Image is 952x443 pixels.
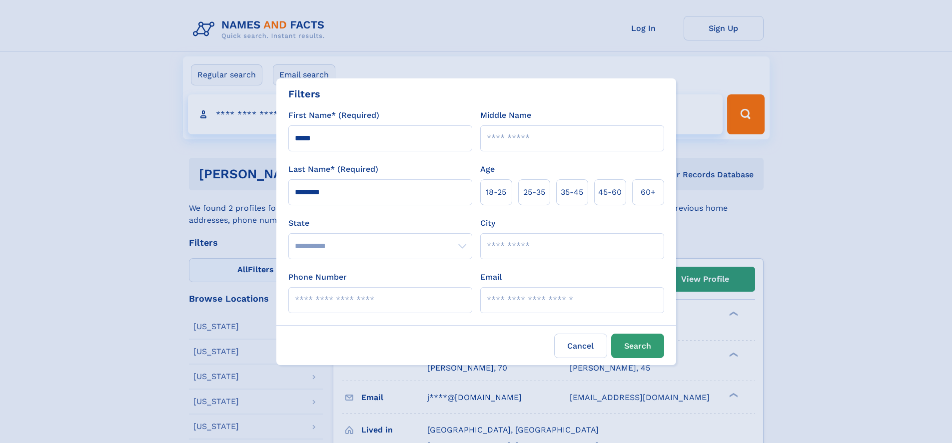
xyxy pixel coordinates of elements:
[288,109,379,121] label: First Name* (Required)
[598,186,622,198] span: 45‑60
[554,334,607,358] label: Cancel
[480,271,502,283] label: Email
[480,109,531,121] label: Middle Name
[486,186,506,198] span: 18‑25
[288,271,347,283] label: Phone Number
[480,217,495,229] label: City
[480,163,495,175] label: Age
[561,186,583,198] span: 35‑45
[288,86,320,101] div: Filters
[523,186,545,198] span: 25‑35
[288,217,472,229] label: State
[611,334,664,358] button: Search
[641,186,656,198] span: 60+
[288,163,378,175] label: Last Name* (Required)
